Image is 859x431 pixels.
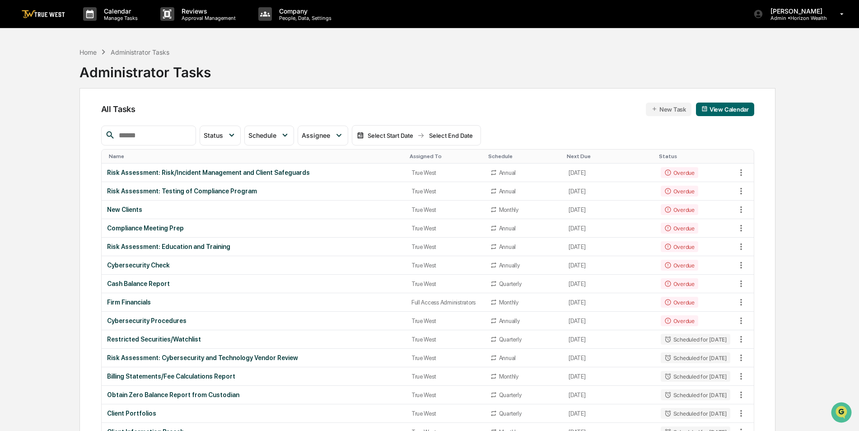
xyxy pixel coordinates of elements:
[5,127,61,144] a: 🔎Data Lookup
[661,241,698,252] div: Overdue
[499,188,516,195] div: Annual
[31,78,114,85] div: We're available if you need us!
[661,352,730,363] div: Scheduled for [DATE]
[499,318,520,324] div: Annually
[563,386,655,404] td: [DATE]
[499,373,518,380] div: Monthly
[499,206,518,213] div: Monthly
[499,244,516,250] div: Annual
[101,104,135,114] span: All Tasks
[411,244,479,250] div: True West
[563,256,655,275] td: [DATE]
[563,293,655,312] td: [DATE]
[661,204,698,215] div: Overdue
[563,219,655,238] td: [DATE]
[107,280,401,287] div: Cash Balance Report
[174,7,240,15] p: Reviews
[9,115,16,122] div: 🖐️
[411,262,479,269] div: True West
[563,201,655,219] td: [DATE]
[9,19,164,33] p: How can we help?
[830,401,854,426] iframe: Open customer support
[107,206,401,213] div: New Clients
[79,57,211,80] div: Administrator Tasks
[9,132,16,139] div: 🔎
[411,169,479,176] div: True West
[411,355,479,361] div: True West
[18,131,57,140] span: Data Lookup
[107,373,401,380] div: Billing Statements/Fee Calculations Report
[563,238,655,256] td: [DATE]
[154,72,164,83] button: Start new chat
[701,106,708,112] img: calendar
[426,132,476,139] div: Select End Date
[661,334,730,345] div: Scheduled for [DATE]
[499,355,516,361] div: Annual
[90,153,109,160] span: Pylon
[499,262,520,269] div: Annually
[107,262,401,269] div: Cybersecurity Check
[488,153,560,159] div: Toggle SortBy
[248,131,276,139] span: Schedule
[563,182,655,201] td: [DATE]
[9,69,25,85] img: 1746055101610-c473b297-6a78-478c-a979-82029cc54cd1
[763,7,827,15] p: [PERSON_NAME]
[411,336,479,343] div: True West
[499,169,516,176] div: Annual
[22,10,65,19] img: logo
[411,410,479,417] div: True West
[411,392,479,398] div: True West
[499,392,522,398] div: Quarterly
[107,391,401,398] div: Obtain Zero Balance Report from Custodian
[97,7,142,15] p: Calendar
[65,115,73,122] div: 🗄️
[563,330,655,349] td: [DATE]
[661,260,698,271] div: Overdue
[567,153,652,159] div: Toggle SortBy
[31,69,148,78] div: Start new chat
[661,278,698,289] div: Overdue
[411,373,479,380] div: True West
[107,299,401,306] div: Firm Financials
[411,225,479,232] div: True West
[661,186,698,197] div: Overdue
[661,371,730,382] div: Scheduled for [DATE]
[563,349,655,367] td: [DATE]
[563,275,655,293] td: [DATE]
[107,410,401,417] div: Client Portfolios
[499,225,516,232] div: Annual
[696,103,754,116] button: View Calendar
[499,299,518,306] div: Monthly
[107,169,401,176] div: Risk Assessment: Risk/Incident Management and Client Safeguards
[646,103,691,116] button: New Task
[75,114,112,123] span: Attestations
[411,281,479,287] div: True West
[107,336,401,343] div: Restricted Securities/Watchlist
[272,7,336,15] p: Company
[563,312,655,330] td: [DATE]
[411,206,479,213] div: True West
[107,225,401,232] div: Compliance Meeting Prep
[763,15,827,21] p: Admin • Horizon Wealth
[107,243,401,250] div: Risk Assessment: Education and Training
[661,297,698,308] div: Overdue
[272,15,336,21] p: People, Data, Settings
[499,281,522,287] div: Quarterly
[736,153,754,159] div: Toggle SortBy
[411,188,479,195] div: True West
[174,15,240,21] p: Approval Management
[563,404,655,423] td: [DATE]
[97,15,142,21] p: Manage Tasks
[107,317,401,324] div: Cybersecurity Procedures
[18,114,58,123] span: Preclearance
[563,164,655,182] td: [DATE]
[64,153,109,160] a: Powered byPylon
[366,132,415,139] div: Select Start Date
[661,167,698,178] div: Overdue
[357,132,364,139] img: calendar
[109,153,402,159] div: Toggle SortBy
[107,187,401,195] div: Risk Assessment: Testing of Compliance Program
[62,110,116,126] a: 🗄️Attestations
[410,153,481,159] div: Toggle SortBy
